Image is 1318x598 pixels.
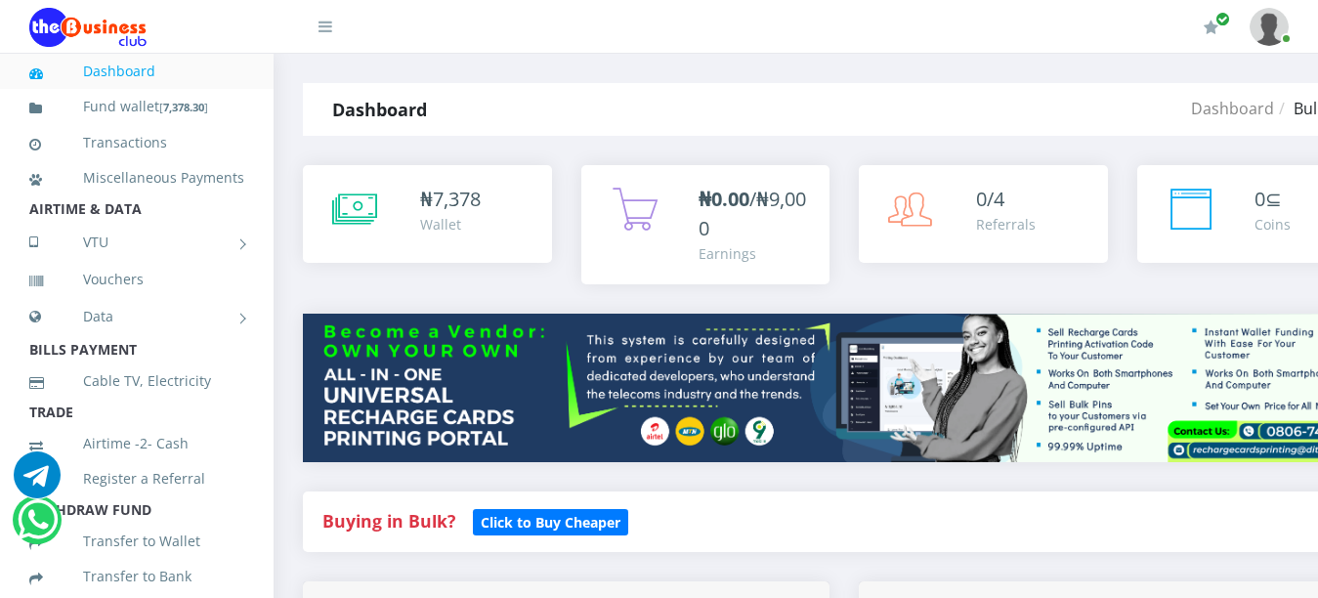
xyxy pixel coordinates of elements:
[433,186,481,212] span: 7,378
[29,49,244,94] a: Dashboard
[29,8,147,47] img: Logo
[699,186,749,212] b: ₦0.00
[976,186,1004,212] span: 0/4
[159,100,208,114] small: [ ]
[29,155,244,200] a: Miscellaneous Payments
[29,359,244,404] a: Cable TV, Electricity
[420,185,481,214] div: ₦
[420,214,481,235] div: Wallet
[18,511,58,543] a: Chat for support
[29,421,244,466] a: Airtime -2- Cash
[14,466,61,498] a: Chat for support
[332,98,427,121] strong: Dashboard
[1254,186,1265,212] span: 0
[1204,20,1218,35] i: Renew/Upgrade Subscription
[473,509,628,533] a: Click to Buy Cheaper
[481,513,620,532] b: Click to Buy Cheaper
[322,509,455,533] strong: Buying in Bulk?
[1254,214,1291,235] div: Coins
[699,186,806,241] span: /₦9,000
[29,519,244,564] a: Transfer to Wallet
[163,100,204,114] b: 7,378.30
[976,214,1036,235] div: Referrals
[699,243,811,264] div: Earnings
[1191,98,1274,119] a: Dashboard
[1215,12,1230,26] span: Renew/Upgrade Subscription
[29,257,244,302] a: Vouchers
[29,120,244,165] a: Transactions
[303,165,552,263] a: ₦7,378 Wallet
[29,456,244,501] a: Register a Referral
[1250,8,1289,46] img: User
[581,165,830,284] a: ₦0.00/₦9,000 Earnings
[1254,185,1291,214] div: ⊆
[29,84,244,130] a: Fund wallet[7,378.30]
[29,292,244,341] a: Data
[29,218,244,267] a: VTU
[859,165,1108,263] a: 0/4 Referrals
